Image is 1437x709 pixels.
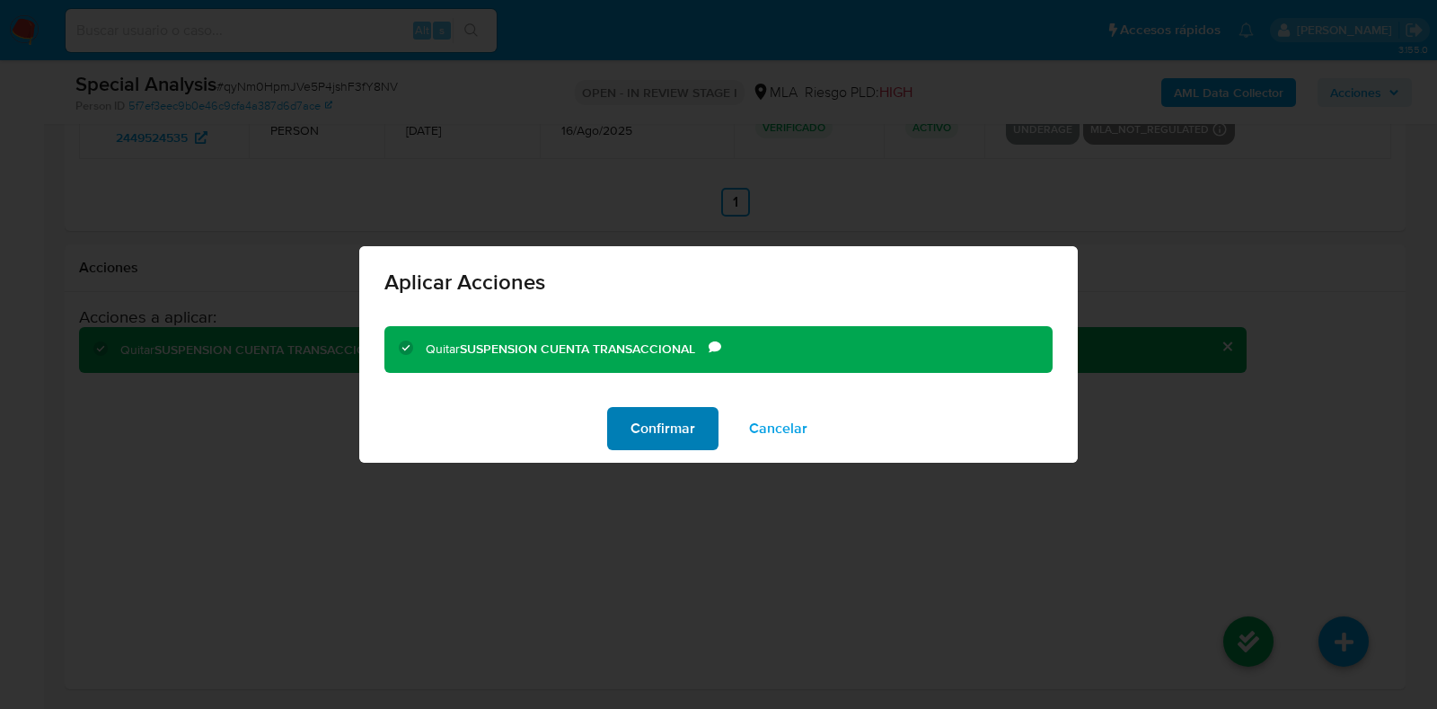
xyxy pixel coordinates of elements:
[749,409,807,448] span: Cancelar
[426,341,709,359] div: Quitar
[460,340,695,358] b: SUSPENSION CUENTA TRANSACCIONAL
[384,271,1053,293] span: Aplicar Acciones
[630,409,695,448] span: Confirmar
[726,407,831,450] button: Cancelar
[607,407,718,450] button: Confirmar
